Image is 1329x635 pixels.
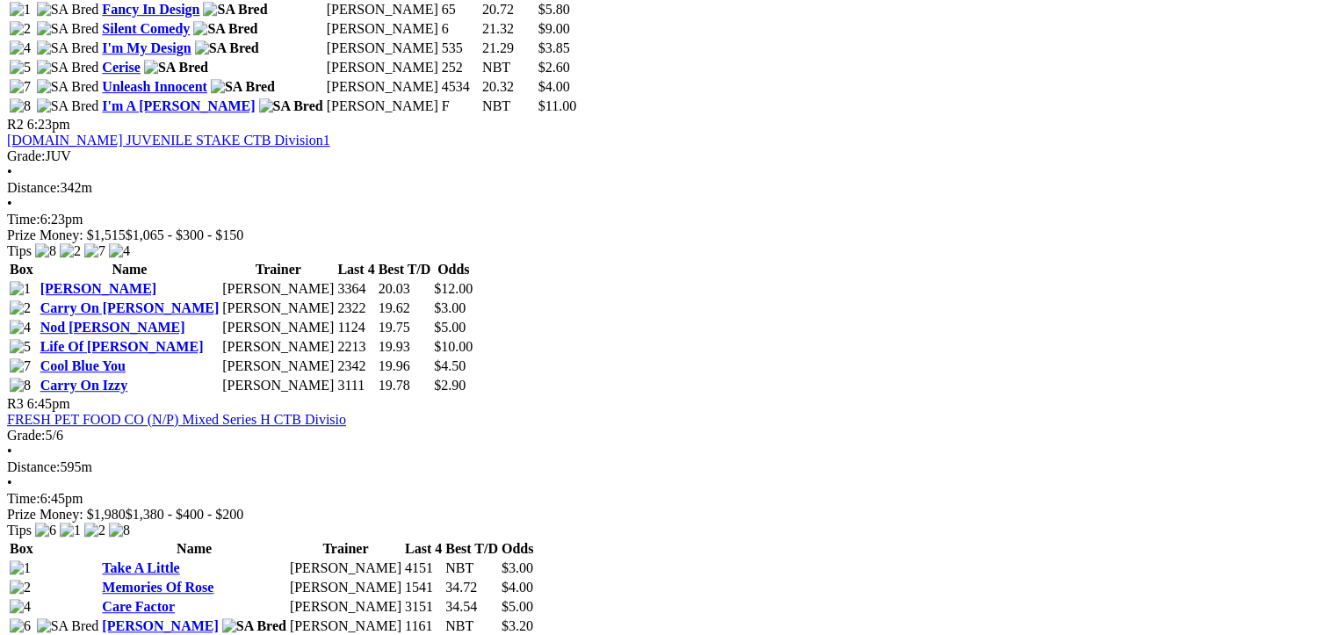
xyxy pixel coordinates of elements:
th: Trainer [221,261,335,278]
span: 6:45pm [27,396,70,411]
a: Memories Of Rose [102,580,213,595]
span: • [7,164,12,179]
div: 6:45pm [7,491,1322,507]
img: SA Bred [37,40,99,56]
td: 65 [441,1,480,18]
span: Tips [7,243,32,258]
span: $5.80 [538,2,570,17]
span: Grade: [7,428,46,443]
td: 34.72 [444,579,499,596]
div: Prize Money: $1,515 [7,227,1322,243]
span: $3.00 [434,300,466,315]
td: [PERSON_NAME] [289,559,402,577]
span: Tips [7,523,32,538]
img: 5 [10,339,31,355]
td: 4151 [404,559,443,577]
img: 2 [10,300,31,316]
span: • [7,444,12,458]
span: • [7,475,12,490]
a: I'm A [PERSON_NAME] [102,98,255,113]
th: Name [101,540,287,558]
td: 1161 [404,617,443,635]
span: Grade: [7,148,46,163]
td: [PERSON_NAME] [221,377,335,394]
td: 34.54 [444,598,499,616]
img: SA Bred [37,79,99,95]
div: 6:23pm [7,212,1322,227]
img: 1 [10,2,31,18]
td: 20.32 [481,78,536,96]
span: R3 [7,396,24,411]
td: 20.03 [378,280,432,298]
td: [PERSON_NAME] [326,1,439,18]
img: SA Bred [211,79,275,95]
span: $10.00 [434,339,473,354]
img: SA Bred [37,2,99,18]
span: • [7,196,12,211]
td: 4534 [441,78,480,96]
span: $1,380 - $400 - $200 [126,507,244,522]
td: NBT [481,59,536,76]
th: Name [40,261,220,278]
img: SA Bred [193,21,257,37]
img: 8 [10,98,31,114]
img: SA Bred [37,60,99,76]
img: 8 [109,523,130,538]
td: 21.32 [481,20,536,38]
td: 252 [441,59,480,76]
td: [PERSON_NAME] [221,357,335,375]
td: 19.62 [378,299,432,317]
td: F [441,97,480,115]
td: 2342 [336,357,375,375]
td: [PERSON_NAME] [289,598,402,616]
span: $3.20 [502,618,533,633]
td: [PERSON_NAME] [221,280,335,298]
td: 3111 [336,377,375,394]
span: $11.00 [538,98,576,113]
span: $9.00 [538,21,570,36]
a: Life Of [PERSON_NAME] [40,339,204,354]
td: 1541 [404,579,443,596]
td: [PERSON_NAME] [326,78,439,96]
td: [PERSON_NAME] [326,40,439,57]
td: NBT [481,97,536,115]
td: [PERSON_NAME] [289,579,402,596]
td: [PERSON_NAME] [221,338,335,356]
span: Box [10,262,33,277]
div: 342m [7,180,1322,196]
td: 2322 [336,299,375,317]
td: 19.75 [378,319,432,336]
span: $3.85 [538,40,570,55]
img: 6 [35,523,56,538]
span: $2.90 [434,378,466,393]
img: SA Bred [37,21,99,37]
img: 4 [10,599,31,615]
span: Time: [7,212,40,227]
span: Distance: [7,459,60,474]
img: 1 [10,560,31,576]
img: 8 [35,243,56,259]
img: 4 [10,320,31,336]
img: 2 [10,21,31,37]
img: SA Bred [222,618,286,634]
td: 2213 [336,338,375,356]
img: 1 [60,523,81,538]
span: $4.50 [434,358,466,373]
td: 6 [441,20,480,38]
a: Silent Comedy [102,21,190,36]
td: [PERSON_NAME] [326,20,439,38]
td: 19.93 [378,338,432,356]
td: 535 [441,40,480,57]
span: Box [10,541,33,556]
div: 5/6 [7,428,1322,444]
img: 4 [10,40,31,56]
img: 1 [10,281,31,297]
td: [PERSON_NAME] [221,319,335,336]
img: 7 [10,79,31,95]
td: 20.72 [481,1,536,18]
td: NBT [444,559,499,577]
span: $5.00 [502,599,533,614]
span: $3.00 [502,560,533,575]
td: [PERSON_NAME] [289,617,402,635]
img: 6 [10,618,31,634]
